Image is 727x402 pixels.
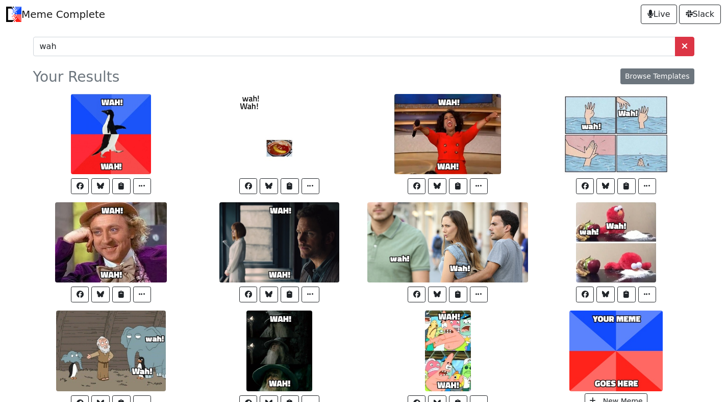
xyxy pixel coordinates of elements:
span: Slack [686,8,714,20]
img: Meme Complete [6,7,21,22]
img: wah!.jpg [246,311,312,391]
img: wah!.jpg [56,311,165,391]
span: Live [647,8,670,20]
a: Live [641,5,677,24]
input: Begin typing to search for memes... [33,37,675,56]
img: wah!.jpg [394,94,502,174]
img: wah!.jpg [576,202,656,282]
a: Browse Templates [620,68,694,84]
img: wah!.jpg [563,94,669,174]
img: goes_here.jpg [569,311,663,391]
img: wah!.jpg [219,202,339,282]
img: wah!.jpg [425,311,471,391]
a: Meme Complete [6,4,105,25]
h3: Your Results [33,68,138,86]
img: wah!.jpg [367,202,528,282]
img: wah!.jpg [55,202,166,282]
img: wah!.jpg [71,94,151,174]
img: wah!.jpg [239,94,319,174]
a: Slack [679,5,721,24]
